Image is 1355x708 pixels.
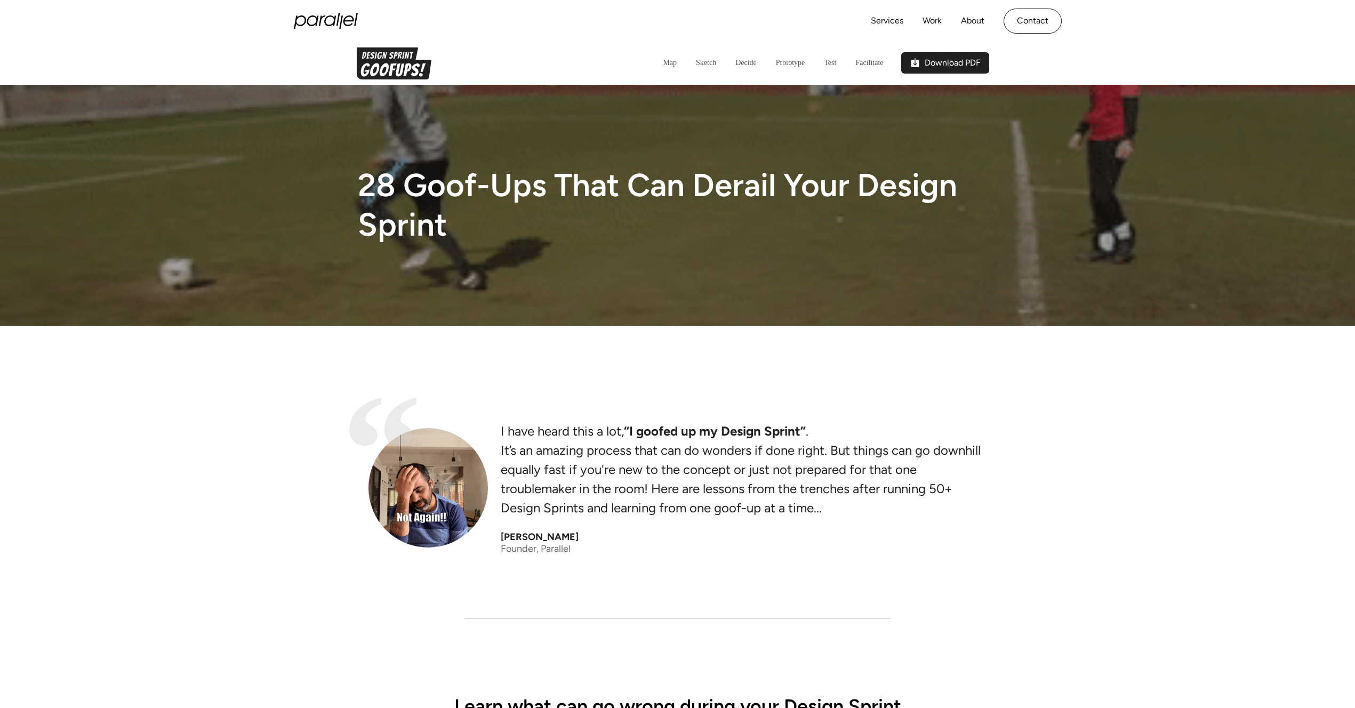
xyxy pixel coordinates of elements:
[961,13,984,29] a: About
[501,422,987,518] p: I have heard this a lot, . It’s an amazing process that can do wonders if done right. But things ...
[368,428,488,548] img: Robin dhanwani image
[501,543,987,554] div: Founder, Parallel
[871,13,903,29] a: Services
[925,58,981,68] h5: Download PDF
[846,47,893,78] a: Facilitate
[294,13,358,29] a: home
[358,166,998,245] h1: 28 Goof-Ups That Can Derail Your Design Sprint
[686,47,726,78] a: Sketch
[354,47,434,79] img: Parallel
[1004,9,1062,34] a: Contact
[501,530,987,543] div: [PERSON_NAME]
[923,13,942,29] a: Work
[901,52,989,74] a: Download PDF
[342,354,422,546] div: “
[910,58,920,68] img: pdf icon
[624,423,806,439] span: “I goofed up my Design Sprint”
[814,47,846,78] a: Test
[766,47,814,78] a: Prototype
[726,47,766,78] a: Decide
[653,47,686,78] a: Map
